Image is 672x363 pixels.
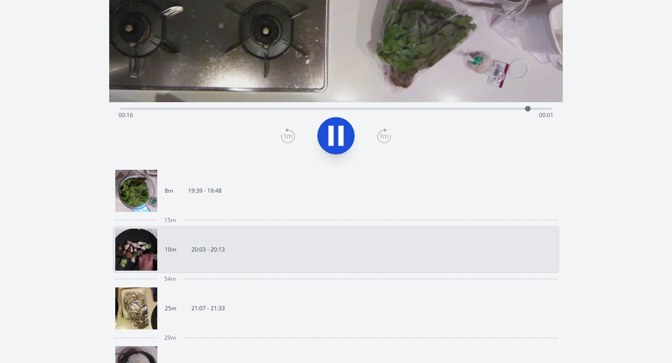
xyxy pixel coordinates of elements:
[115,229,157,271] img: 250825110414_thumb.jpeg
[165,305,176,312] p: 25m
[119,111,133,119] span: 00:16
[539,111,553,119] span: 00:01
[164,334,176,342] span: 29m
[191,305,225,312] p: 21:07 - 21:33
[165,246,176,253] p: 10m
[115,287,157,329] img: 250825120834_thumb.jpeg
[191,246,225,253] p: 20:03 - 20:13
[115,170,157,212] img: 250825104041_thumb.jpeg
[164,275,176,283] span: 54m
[164,216,176,224] span: 15m
[188,187,222,195] p: 19:39 - 19:48
[165,187,173,195] p: 8m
